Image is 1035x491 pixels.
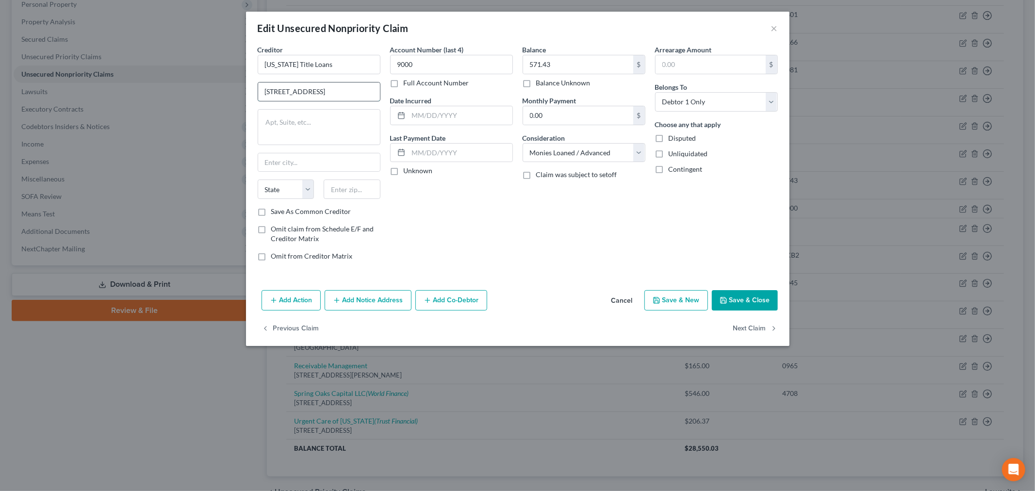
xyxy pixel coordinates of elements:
div: $ [633,55,645,74]
span: Claim was subject to setoff [536,170,617,179]
input: XXXX [390,55,513,74]
span: Omit from Creditor Matrix [271,252,353,260]
span: Unliquidated [669,149,708,158]
span: Belongs To [655,83,688,91]
label: Unknown [404,166,433,176]
label: Save As Common Creditor [271,207,351,216]
label: Date Incurred [390,96,432,106]
span: Creditor [258,46,283,54]
button: Add Notice Address [325,290,411,311]
input: Enter zip... [324,180,380,199]
input: Enter address... [258,82,380,101]
span: Omit claim from Schedule E/F and Creditor Matrix [271,225,374,243]
button: Cancel [604,291,641,311]
label: Monthly Payment [523,96,576,106]
input: 0.00 [523,55,633,74]
span: Contingent [669,165,703,173]
label: Choose any that apply [655,119,721,130]
input: MM/DD/YYYY [409,106,512,125]
div: $ [766,55,777,74]
div: Open Intercom Messenger [1002,458,1025,481]
div: $ [633,106,645,125]
button: Save & New [644,290,708,311]
button: Next Claim [733,318,778,339]
label: Full Account Number [404,78,469,88]
button: Add Action [262,290,321,311]
input: Search creditor by name... [258,55,380,74]
button: Save & Close [712,290,778,311]
label: Account Number (last 4) [390,45,464,55]
label: Last Payment Date [390,133,446,143]
label: Arrearage Amount [655,45,712,55]
label: Consideration [523,133,565,143]
div: Edit Unsecured Nonpriority Claim [258,21,409,35]
span: Disputed [669,134,696,142]
label: Balance [523,45,546,55]
input: Enter city... [258,153,380,172]
button: Add Co-Debtor [415,290,487,311]
button: × [771,22,778,34]
button: Previous Claim [262,318,319,339]
input: 0.00 [656,55,766,74]
input: MM/DD/YYYY [409,144,512,162]
label: Balance Unknown [536,78,591,88]
input: 0.00 [523,106,633,125]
